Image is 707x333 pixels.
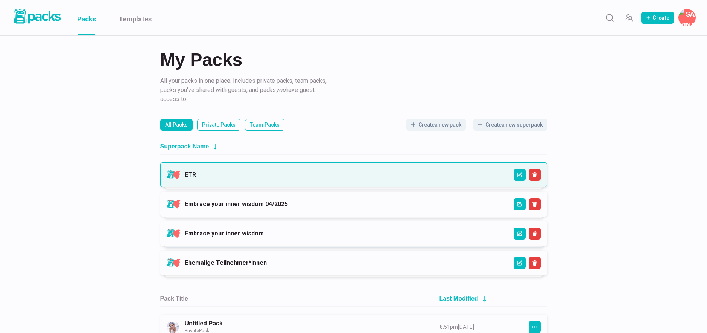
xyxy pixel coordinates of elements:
[514,169,526,181] button: Edit
[202,121,236,129] p: Private Packs
[529,198,541,210] button: Delete Superpack
[160,76,330,104] p: All your packs in one place. Includes private packs, team packs, packs you've shared with guests,...
[514,228,526,240] button: Edit
[529,257,541,269] button: Delete Superpack
[514,198,526,210] button: Edit
[406,119,466,131] button: Createa new pack
[622,10,637,25] button: Manage Team Invites
[11,8,62,25] img: Packs logo
[678,9,696,26] button: Savina Tilmann
[529,228,541,240] button: Delete Superpack
[11,8,62,28] a: Packs logo
[160,295,188,302] h2: Pack Title
[514,257,526,269] button: Edit
[250,121,280,129] p: Team Packs
[529,169,541,181] button: Delete Superpack
[439,295,478,302] h2: Last Modified
[473,119,547,131] button: Createa new superpack
[641,12,674,24] button: Create Pack
[165,121,188,129] p: All Packs
[276,86,286,93] i: you
[160,51,547,69] h2: My Packs
[160,143,209,150] h2: Superpack Name
[602,10,617,25] button: Search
